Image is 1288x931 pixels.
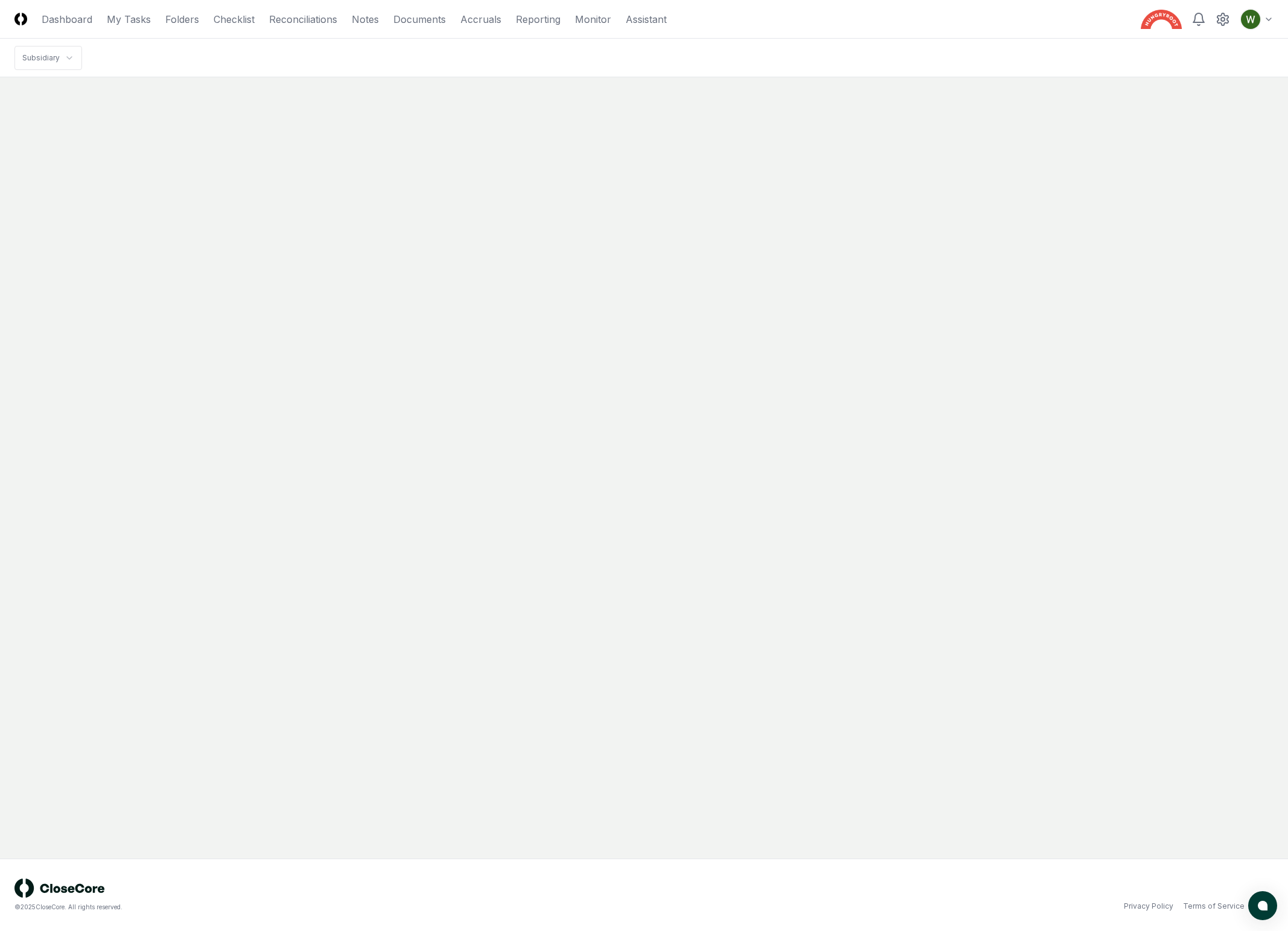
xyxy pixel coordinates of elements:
a: Privacy Policy [1124,901,1173,912]
a: Dashboard [42,12,92,27]
a: Assistant [626,12,667,27]
a: Folders [165,12,199,27]
img: logo [14,878,105,898]
a: Documents [393,12,446,27]
a: Notes [352,12,379,27]
img: Hungryroot logo [1141,10,1182,29]
a: Checklist [214,12,255,27]
img: ACg8ocIK_peNeqvot3Ahh9567LsVhi0q3GD2O_uFDzmfmpbAfkCWeQ=s96-c [1241,10,1260,29]
a: My Tasks [107,12,151,27]
img: Logo [14,13,27,25]
button: atlas-launcher [1248,891,1277,920]
a: Reconciliations [269,12,337,27]
a: Terms of Service [1183,901,1245,912]
div: Subsidiary [22,53,60,63]
nav: breadcrumb [14,46,82,70]
a: Accruals [460,12,501,27]
a: Reporting [516,12,560,27]
div: © 2025 CloseCore. All rights reserved. [14,903,644,912]
a: Monitor [575,12,611,27]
